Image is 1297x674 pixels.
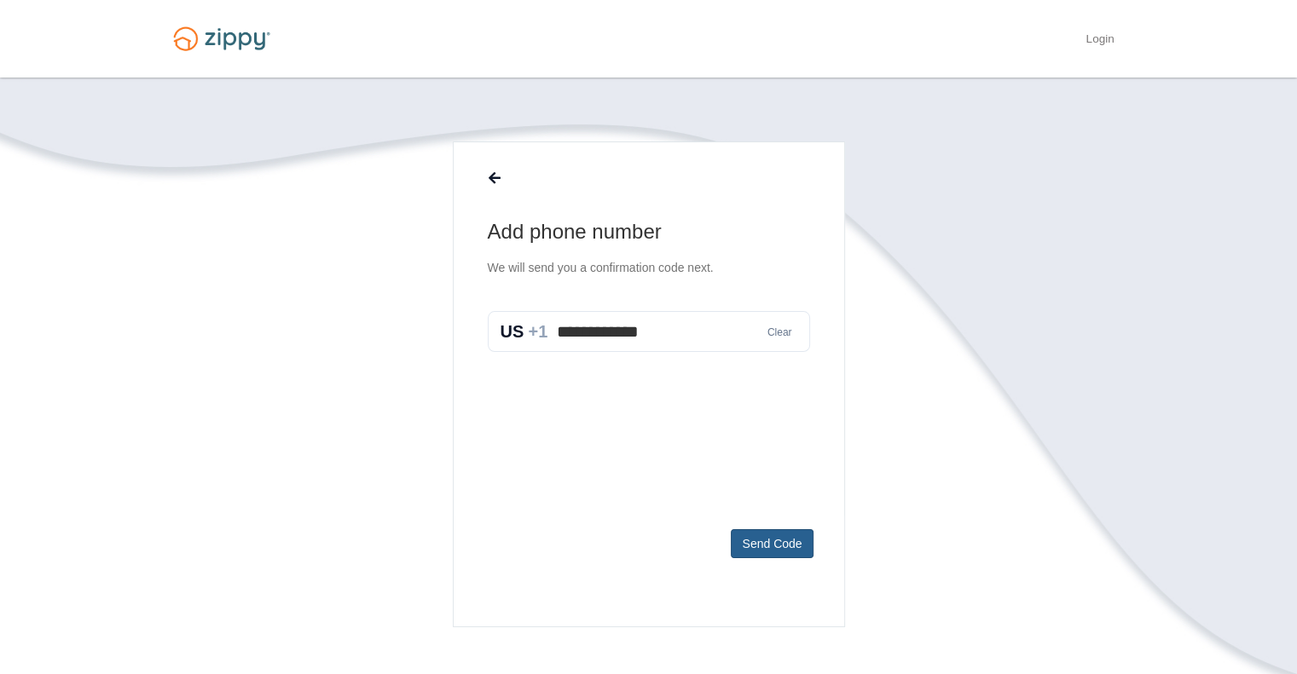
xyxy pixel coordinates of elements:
button: Send Code [731,529,813,558]
img: Logo [163,19,281,59]
a: Login [1086,32,1114,49]
p: We will send you a confirmation code next. [488,259,810,277]
button: Clear [762,325,797,341]
h1: Add phone number [488,218,810,245]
